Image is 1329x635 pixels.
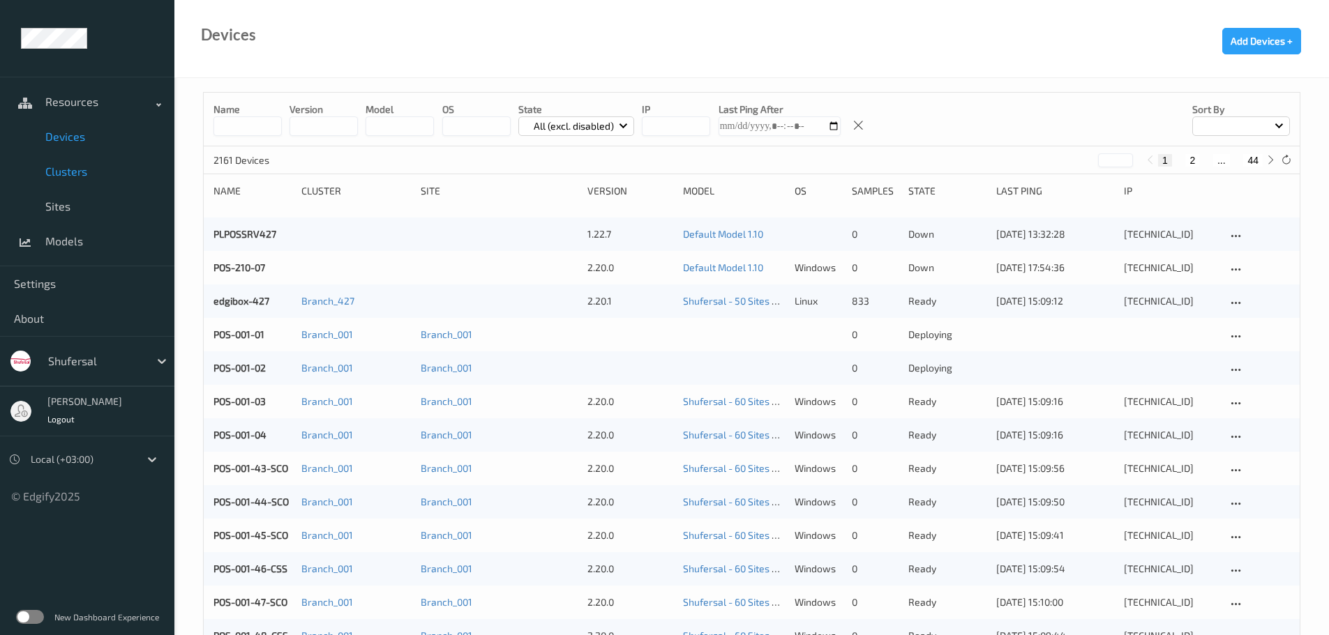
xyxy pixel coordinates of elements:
div: [DATE] 15:09:41 [996,528,1113,542]
div: [TECHNICAL_ID] [1124,395,1218,408]
div: [TECHNICAL_ID] [1124,562,1218,576]
a: Branch_001 [301,496,353,507]
p: 2161 Devices [213,153,318,167]
a: Shufersal - 60 Sites Training - Batch 55 scales + SCO [DATE] 19:30 [DATE] 19:30 Auto Save [683,395,1074,407]
div: 0 [852,361,899,375]
a: Branch_001 [421,328,472,340]
a: Branch_001 [301,462,353,474]
a: Branch_001 [421,496,472,507]
div: [TECHNICAL_ID] [1124,461,1218,475]
p: version [290,102,358,116]
p: ready [908,528,986,542]
div: [DATE] 15:09:16 [996,428,1113,442]
p: Name [213,102,282,116]
p: linux [795,294,841,308]
p: ready [908,395,986,408]
a: Shufersal - 50 Sites Training - Batch 53 [DATE] 05:30 [DATE] 05:30 Auto Save [683,295,1019,307]
div: [DATE] 15:09:56 [996,461,1113,475]
button: Add Devices + [1222,28,1301,54]
div: version [587,184,673,198]
div: ip [1124,184,1218,198]
div: 2.20.0 [587,261,673,275]
div: [DATE] 15:10:00 [996,595,1113,609]
p: deploying [908,361,986,375]
a: Branch_001 [421,429,472,441]
a: Branch_427 [301,295,354,307]
div: [DATE] 15:09:50 [996,495,1113,509]
p: ready [908,294,986,308]
a: Branch_001 [301,596,353,608]
button: 2 [1185,154,1199,167]
p: ready [908,495,986,509]
p: windows [795,495,841,509]
div: Devices [201,28,256,42]
a: POS-001-46-CSS [213,563,287,574]
a: POS-001-47-SCO [213,596,287,608]
p: ready [908,461,986,475]
p: OS [442,102,511,116]
div: Name [213,184,292,198]
div: [DATE] 17:54:36 [996,261,1113,275]
div: OS [795,184,841,198]
a: edgibox-427 [213,295,269,307]
p: windows [795,562,841,576]
div: 0 [852,595,899,609]
div: Last Ping [996,184,1113,198]
a: Branch_001 [421,395,472,407]
div: 0 [852,227,899,241]
div: [TECHNICAL_ID] [1124,595,1218,609]
a: POS-001-04 [213,429,266,441]
div: 2.20.0 [587,495,673,509]
a: Shufersal - 60 Sites Training - Batch 55 scales + SCO [DATE] 19:30 [DATE] 19:30 Auto Save [683,529,1074,541]
a: POS-210-07 [213,261,265,273]
div: [TECHNICAL_ID] [1124,261,1218,275]
div: 0 [852,562,899,576]
p: Last Ping After [719,102,841,116]
div: 1.22.7 [587,227,673,241]
div: 0 [852,428,899,442]
p: IP [642,102,710,116]
a: POS-001-43-SCO [213,462,288,474]
div: [DATE] 13:32:28 [996,227,1113,241]
p: ready [908,562,986,576]
p: down [908,227,986,241]
p: down [908,261,986,275]
a: Default Model 1.10 [683,228,763,240]
button: ... [1213,154,1230,167]
p: windows [795,595,841,609]
p: windows [795,528,841,542]
div: 2.20.0 [587,562,673,576]
a: Branch_001 [421,462,472,474]
a: Branch_001 [301,429,353,441]
p: windows [795,461,841,475]
div: 2.20.1 [587,294,673,308]
a: Shufersal - 60 Sites Training - Batch 55 scales + SCO [DATE] 19:30 [DATE] 19:30 Auto Save [683,563,1074,574]
p: ready [908,428,986,442]
div: [DATE] 15:09:16 [996,395,1113,408]
a: Shufersal - 60 Sites Training - Batch 55 scales + SCO [DATE] 19:30 [DATE] 19:30 Auto Save [683,429,1074,441]
a: POS-001-02 [213,362,266,374]
a: Branch_001 [301,328,353,340]
div: Cluster [301,184,411,198]
div: 0 [852,261,899,275]
div: 0 [852,395,899,408]
div: Model [683,184,785,198]
p: model [366,102,434,116]
div: 0 [852,328,899,342]
button: 44 [1243,154,1263,167]
a: Branch_001 [421,362,472,374]
a: POS-001-03 [213,395,266,407]
p: windows [795,428,841,442]
a: Branch_001 [421,563,472,574]
div: [TECHNICAL_ID] [1124,528,1218,542]
p: All (excl. disabled) [529,119,619,133]
div: Site [421,184,577,198]
div: 2.20.0 [587,428,673,442]
div: [TECHNICAL_ID] [1124,428,1218,442]
div: [TECHNICAL_ID] [1124,495,1218,509]
p: State [518,102,635,116]
div: 2.20.0 [587,461,673,475]
p: Sort by [1192,102,1290,116]
a: Branch_001 [421,596,472,608]
div: 2.20.0 [587,595,673,609]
